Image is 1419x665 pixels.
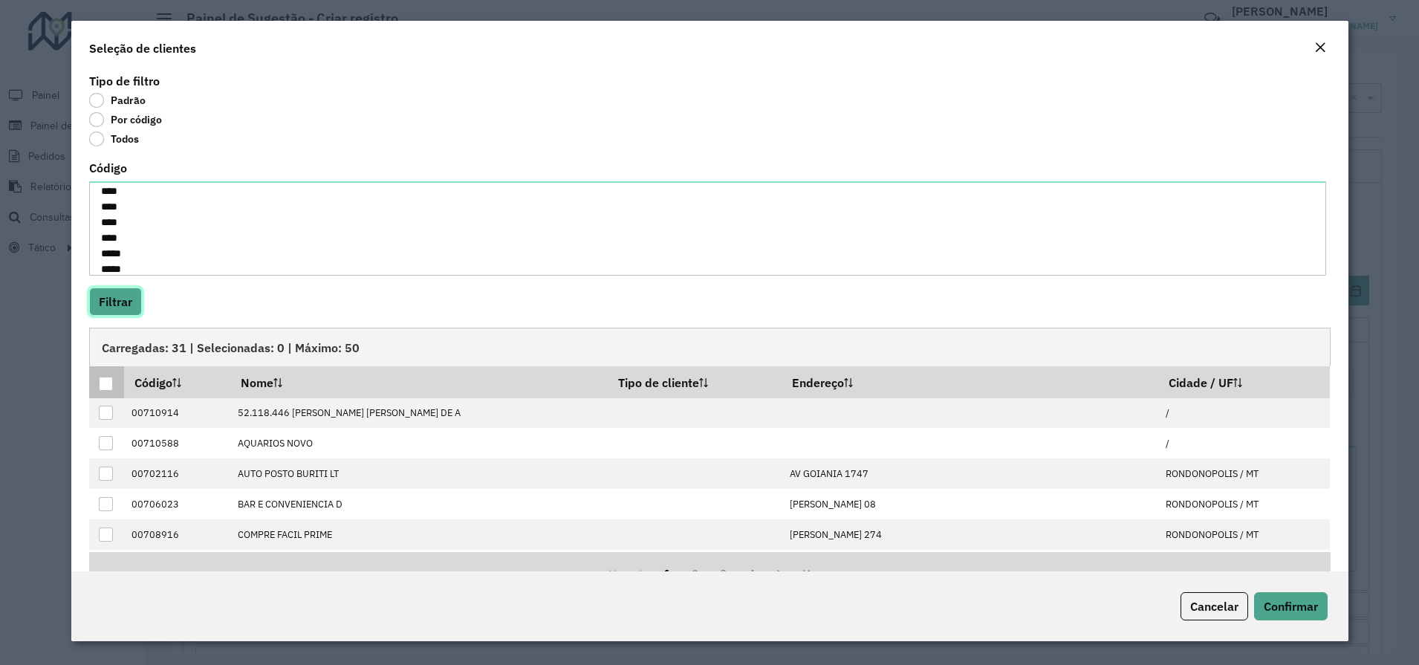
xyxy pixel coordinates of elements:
th: Cidade / UF [1158,366,1330,398]
td: [PERSON_NAME] 08 [782,489,1158,519]
button: Close [1310,39,1331,58]
button: 3 [709,559,738,588]
label: Tipo de filtro [89,72,160,90]
button: Confirmar [1254,592,1328,620]
td: 00708916 [124,519,230,550]
td: AQUARIOS NOVO [230,428,608,458]
button: Next Page [765,559,793,588]
th: Tipo de cliente [608,366,782,398]
td: COMPRE FACIL PRIME [230,519,608,550]
button: 4 [738,559,766,588]
td: 00705739 [124,550,230,580]
div: Carregadas: 31 | Selecionadas: 0 | Máximo: 50 [89,328,1331,366]
th: Código [124,366,230,398]
td: COMPREAKI COM. VAREJ [230,550,608,580]
label: Todos [89,132,139,146]
td: 00710588 [124,428,230,458]
td: AV GOIANIA 1747 [782,458,1158,489]
td: BAR E CONVENIENCIA D [230,489,608,519]
span: Cancelar [1190,599,1238,614]
button: 2 [681,559,709,588]
td: 00706023 [124,489,230,519]
td: / [1158,428,1330,458]
td: AUTO POSTO BURITI LT [230,458,608,489]
label: Padrão [89,93,146,108]
label: Por código [89,112,162,127]
td: 00702116 [124,458,230,489]
button: 1 [654,559,682,588]
th: Endereço [782,366,1158,398]
span: Confirmar [1264,599,1318,614]
td: RONDONOPOLIS / MT [1158,519,1330,550]
td: [PERSON_NAME] 274 [782,519,1158,550]
td: 00710914 [124,398,230,429]
td: R São Sebastião 1627 [782,550,1158,580]
h4: Seleção de clientes [89,39,196,57]
td: / [1158,398,1330,429]
em: Fechar [1314,42,1326,53]
td: RONDONOPOLIS / MT [1158,489,1330,519]
button: Cancelar [1181,592,1248,620]
button: Filtrar [89,288,142,316]
button: Last Page [793,559,822,588]
td: 52.118.446 [PERSON_NAME] [PERSON_NAME] DE A [230,398,608,429]
td: RONDONOPOLIS / MT [1158,550,1330,580]
th: Nome [230,366,608,398]
td: RONDONOPOLIS / MT [1158,458,1330,489]
label: Código [89,159,127,177]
